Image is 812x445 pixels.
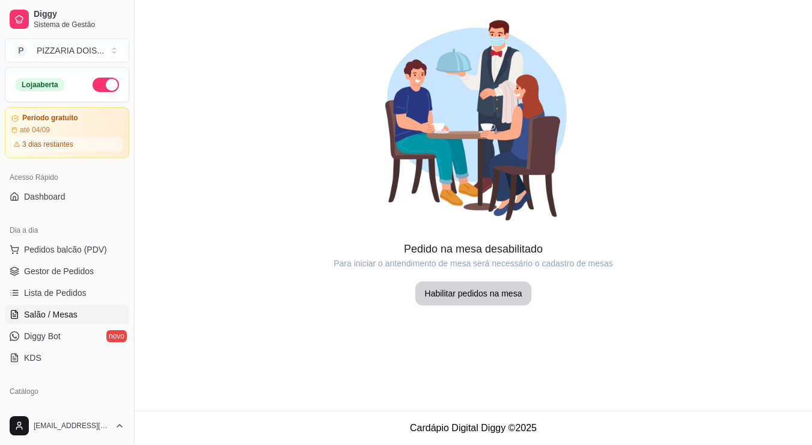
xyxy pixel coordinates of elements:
[24,405,58,417] span: Produtos
[34,421,110,431] span: [EMAIL_ADDRESS][DOMAIN_NAME]
[5,168,129,187] div: Acesso Rápido
[135,411,812,445] footer: Cardápio Digital Diggy © 2025
[24,308,78,321] span: Salão / Mesas
[5,5,129,34] a: DiggySistema de Gestão
[5,305,129,324] a: Salão / Mesas
[34,9,124,20] span: Diggy
[5,107,129,158] a: Período gratuitoaté 04/093 dias restantes
[5,240,129,259] button: Pedidos balcão (PDV)
[15,44,27,57] span: P
[24,287,87,299] span: Lista de Pedidos
[24,244,107,256] span: Pedidos balcão (PDV)
[22,114,78,123] article: Período gratuito
[135,241,812,257] article: Pedido na mesa desabilitado
[15,78,65,91] div: Loja aberta
[135,257,812,269] article: Para iniciar o antendimento de mesa será necessário o cadastro de mesas
[5,283,129,302] a: Lista de Pedidos
[5,411,129,440] button: [EMAIL_ADDRESS][DOMAIN_NAME]
[20,125,50,135] article: até 04/09
[5,187,129,206] a: Dashboard
[24,352,41,364] span: KDS
[34,20,124,29] span: Sistema de Gestão
[5,221,129,240] div: Dia a dia
[37,44,104,57] div: PIZZARIA DOIS ...
[24,265,94,277] span: Gestor de Pedidos
[5,382,129,401] div: Catálogo
[93,78,119,92] button: Alterar Status
[5,327,129,346] a: Diggy Botnovo
[5,401,129,420] a: Produtos
[5,38,129,63] button: Select a team
[22,140,73,149] article: 3 dias restantes
[415,281,532,305] button: Habilitar pedidos na mesa
[5,262,129,281] a: Gestor de Pedidos
[24,330,61,342] span: Diggy Bot
[5,348,129,367] a: KDS
[24,191,66,203] span: Dashboard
